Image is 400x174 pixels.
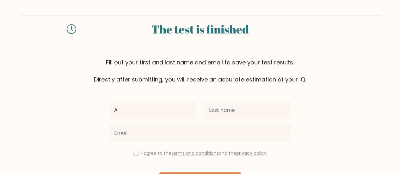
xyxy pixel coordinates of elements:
a: privacy policy [236,150,267,156]
input: Email [109,124,291,142]
label: I agree to the and the [141,150,267,156]
a: terms and conditions [171,150,219,156]
div: Fill out your first and last name and email to save your test results. Directly after submitting,... [20,58,380,84]
input: First name [109,101,196,119]
input: Last name [204,101,291,119]
div: The test is finished [84,21,317,38]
